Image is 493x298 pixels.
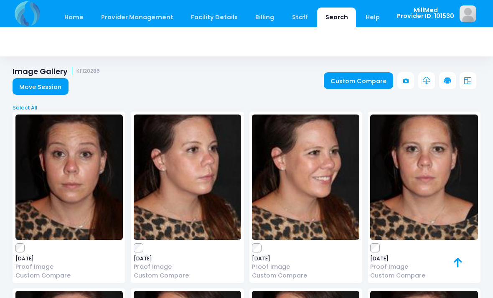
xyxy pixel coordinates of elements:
span: [DATE] [370,256,478,261]
span: [DATE] [15,256,123,261]
span: [DATE] [134,256,241,261]
a: Proof Image [134,262,241,271]
img: image [460,5,476,22]
a: Facility Details [183,8,246,27]
a: Billing [247,8,282,27]
small: KF120286 [76,68,100,74]
a: Select All [10,104,483,112]
img: image [15,115,123,240]
a: Custom Compare [370,271,478,280]
a: Help [358,8,388,27]
a: Provider Management [93,8,181,27]
a: Move Session [13,78,69,95]
img: image [252,115,359,240]
span: MillMed Provider ID: 101530 [397,7,454,19]
span: [DATE] [252,256,359,261]
a: Staff [284,8,316,27]
a: Custom Compare [134,271,241,280]
a: Proof Image [252,262,359,271]
a: Search [317,8,356,27]
a: Home [56,8,91,27]
a: Proof Image [370,262,478,271]
img: image [370,115,478,240]
a: Custom Compare [324,72,394,89]
a: Custom Compare [15,271,123,280]
a: Custom Compare [252,271,359,280]
img: image [134,115,241,240]
h1: Image Gallery [13,67,100,76]
a: Proof Image [15,262,123,271]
